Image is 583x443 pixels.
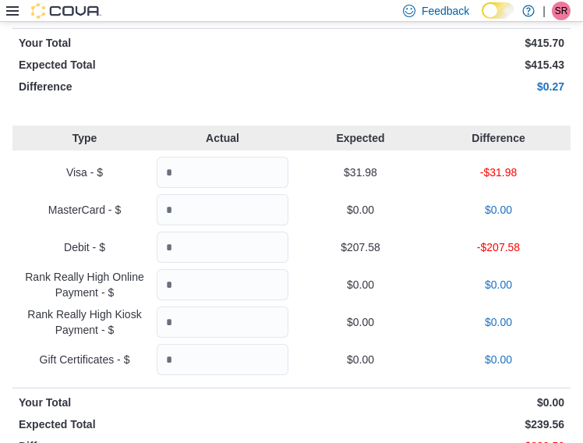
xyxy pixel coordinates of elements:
p: $415.43 [295,57,564,73]
p: Rank Really High Online Payment - $ [19,269,150,300]
p: $31.98 [295,165,426,180]
div: Stephano Ramos-Lavayen [552,2,571,20]
p: $0.00 [433,314,564,330]
p: $0.00 [295,202,426,218]
p: $0.27 [295,79,564,94]
p: -$31.98 [433,165,564,180]
p: $239.56 [295,416,564,432]
p: -$207.58 [433,239,564,255]
p: Difference [433,130,564,146]
p: Rank Really High Kiosk Payment - $ [19,307,150,338]
p: Expected Total [19,416,288,432]
span: SR [555,2,568,20]
p: Your Total [19,395,288,410]
img: Cova [31,3,101,19]
input: Quantity [157,157,288,188]
p: Expected [295,130,426,146]
p: Your Total [19,35,288,51]
p: Actual [157,130,288,146]
p: $207.58 [295,239,426,255]
p: Type [19,130,150,146]
p: Debit - $ [19,239,150,255]
p: Gift Certificates - $ [19,352,150,367]
p: $0.00 [295,277,426,292]
input: Quantity [157,194,288,225]
input: Quantity [157,232,288,263]
p: $0.00 [295,395,564,410]
p: $0.00 [433,352,564,367]
input: Quantity [157,344,288,375]
p: MasterCard - $ [19,202,150,218]
p: Expected Total [19,57,288,73]
p: | [542,2,546,20]
input: Dark Mode [482,2,514,19]
p: $0.00 [433,202,564,218]
span: Feedback [422,3,469,19]
p: $0.00 [295,352,426,367]
p: $0.00 [295,314,426,330]
p: Visa - $ [19,165,150,180]
p: $0.00 [433,277,564,292]
p: $415.70 [295,35,564,51]
p: Difference [19,79,288,94]
input: Quantity [157,307,288,338]
input: Quantity [157,269,288,300]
